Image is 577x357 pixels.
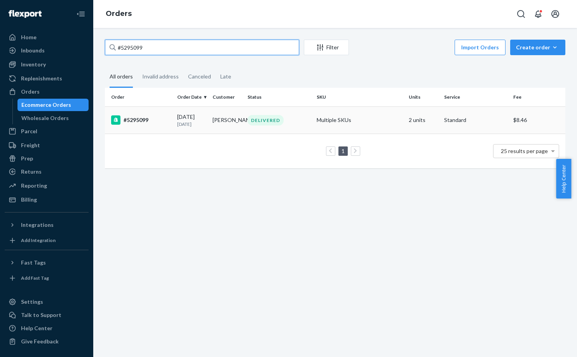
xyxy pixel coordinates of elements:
[21,324,52,332] div: Help Center
[510,88,565,106] th: Fee
[105,88,174,106] th: Order
[5,85,89,98] a: Orders
[21,237,56,244] div: Add Integration
[21,61,46,68] div: Inventory
[513,6,529,22] button: Open Search Box
[21,101,71,109] div: Ecommerce Orders
[21,298,43,306] div: Settings
[21,88,40,96] div: Orders
[9,10,42,18] img: Flexport logo
[547,6,563,22] button: Open account menu
[21,196,37,204] div: Billing
[188,66,211,87] div: Canceled
[21,338,59,345] div: Give Feedback
[177,113,206,127] div: [DATE]
[441,88,510,106] th: Service
[304,44,349,51] div: Filter
[501,148,548,154] span: 25 results per page
[17,99,89,111] a: Ecommerce Orders
[5,72,89,85] a: Replenishments
[110,66,133,88] div: All orders
[5,165,89,178] a: Returns
[21,168,42,176] div: Returns
[5,256,89,269] button: Fast Tags
[21,311,61,319] div: Talk to Support
[105,40,299,55] input: Search orders
[21,141,40,149] div: Freight
[5,44,89,57] a: Inbounds
[21,75,62,82] div: Replenishments
[556,159,571,199] button: Help Center
[213,94,242,100] div: Customer
[5,272,89,284] a: Add Fast Tag
[21,114,69,122] div: Wholesale Orders
[21,47,45,54] div: Inbounds
[21,275,49,281] div: Add Fast Tag
[444,116,507,124] p: Standard
[142,66,179,87] div: Invalid address
[5,139,89,152] a: Freight
[455,40,506,55] button: Import Orders
[5,335,89,348] button: Give Feedback
[99,3,138,25] ol: breadcrumbs
[106,9,132,18] a: Orders
[21,127,37,135] div: Parcel
[244,88,314,106] th: Status
[406,106,441,134] td: 2 units
[220,66,231,87] div: Late
[5,179,89,192] a: Reporting
[530,6,546,22] button: Open notifications
[5,58,89,71] a: Inventory
[510,40,565,55] button: Create order
[510,106,565,134] td: $8.46
[5,193,89,206] a: Billing
[111,115,171,125] div: #5295099
[5,31,89,44] a: Home
[314,88,406,106] th: SKU
[5,152,89,165] a: Prep
[21,182,47,190] div: Reporting
[21,33,37,41] div: Home
[177,121,206,127] p: [DATE]
[5,322,89,334] a: Help Center
[314,106,406,134] td: Multiple SKUs
[340,148,346,154] a: Page 1 is your current page
[5,296,89,308] a: Settings
[21,221,54,229] div: Integrations
[21,155,33,162] div: Prep
[21,259,46,266] div: Fast Tags
[5,309,89,321] button: Talk to Support
[516,44,560,51] div: Create order
[5,219,89,231] button: Integrations
[5,125,89,138] a: Parcel
[16,5,44,12] span: Support
[406,88,441,106] th: Units
[17,112,89,124] a: Wholesale Orders
[174,88,209,106] th: Order Date
[304,40,349,55] button: Filter
[5,234,89,247] a: Add Integration
[73,6,89,22] button: Close Navigation
[248,115,284,125] div: DELIVERED
[209,106,245,134] td: [PERSON_NAME]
